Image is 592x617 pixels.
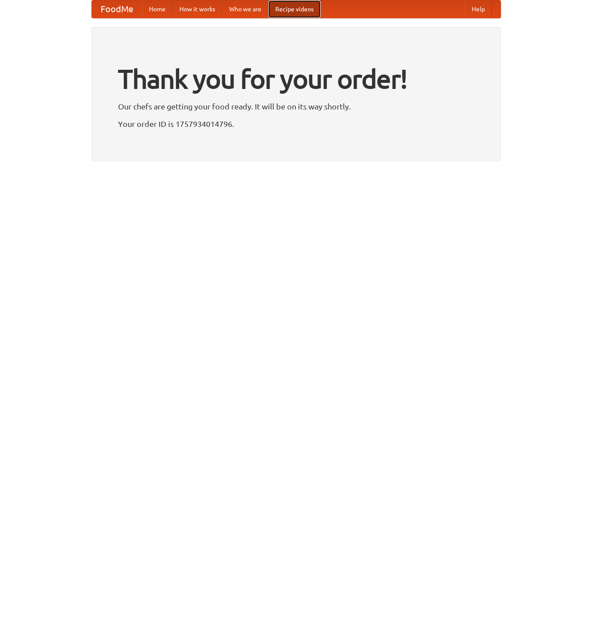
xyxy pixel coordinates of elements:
[173,0,222,18] a: How it works
[465,0,492,18] a: Help
[222,0,268,18] a: Who we are
[118,58,474,100] h1: Thank you for your order!
[268,0,321,18] a: Recipe videos
[142,0,173,18] a: Home
[118,100,474,113] p: Our chefs are getting your food ready. It will be on its way shortly.
[92,0,142,18] a: FoodMe
[118,117,474,130] p: Your order ID is 1757934014796.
